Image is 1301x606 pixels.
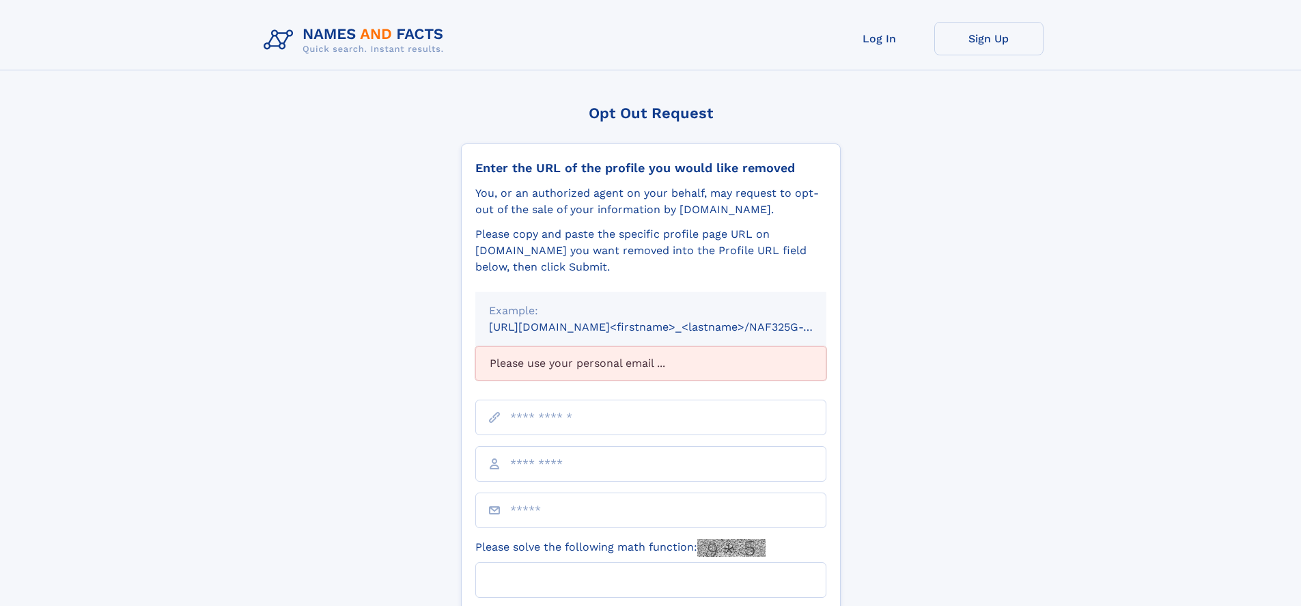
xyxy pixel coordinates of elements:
div: Example: [489,303,813,319]
img: Logo Names and Facts [258,22,455,59]
div: Please use your personal email ... [475,346,826,381]
label: Please solve the following math function: [475,539,766,557]
a: Sign Up [934,22,1044,55]
div: Enter the URL of the profile you would like removed [475,161,826,176]
div: Opt Out Request [461,105,841,122]
div: Please copy and paste the specific profile page URL on [DOMAIN_NAME] you want removed into the Pr... [475,226,826,275]
div: You, or an authorized agent on your behalf, may request to opt-out of the sale of your informatio... [475,185,826,218]
a: Log In [825,22,934,55]
small: [URL][DOMAIN_NAME]<firstname>_<lastname>/NAF325G-xxxxxxxx [489,320,852,333]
